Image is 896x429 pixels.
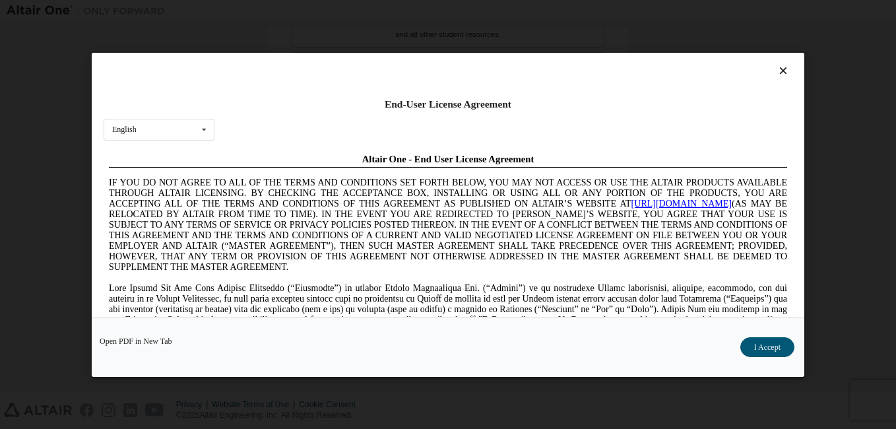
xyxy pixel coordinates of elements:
[5,135,684,229] span: Lore Ipsumd Sit Ame Cons Adipisc Elitseddo (“Eiusmodte”) in utlabor Etdolo Magnaaliqua Eni. (“Adm...
[104,98,792,111] div: End-User License Agreement
[528,50,628,60] a: [URL][DOMAIN_NAME]
[100,337,172,345] a: Open PDF in New Tab
[740,337,794,357] button: I Accept
[259,5,431,16] span: Altair One - End User License Agreement
[5,29,684,123] span: IF YOU DO NOT AGREE TO ALL OF THE TERMS AND CONDITIONS SET FORTH BELOW, YOU MAY NOT ACCESS OR USE...
[112,125,137,133] div: English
